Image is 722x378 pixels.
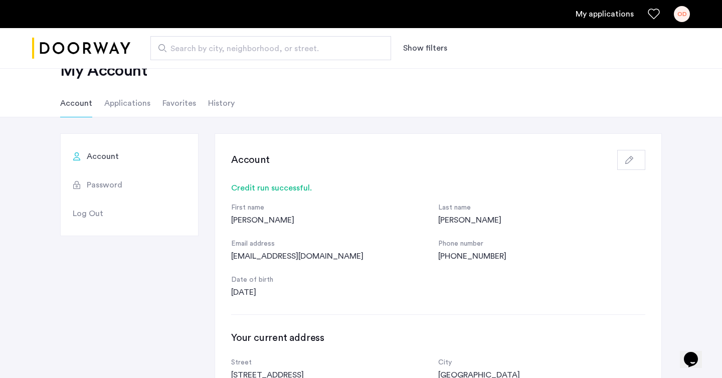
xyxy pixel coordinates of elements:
h2: My Account [60,61,662,81]
a: My application [576,8,634,20]
div: [PERSON_NAME] [438,214,645,226]
h3: Account [231,153,270,167]
li: History [208,89,235,117]
div: OD [674,6,690,22]
div: [EMAIL_ADDRESS][DOMAIN_NAME] [231,250,438,262]
div: Street [231,357,438,369]
li: Account [60,89,92,117]
div: First name [231,202,438,214]
img: logo [32,30,130,67]
li: Applications [104,89,150,117]
div: Date of birth [231,274,438,286]
div: City [438,357,645,369]
span: Search by city, neighborhood, or street. [170,43,363,55]
div: [PHONE_NUMBER] [438,250,645,262]
a: Favorites [648,8,660,20]
div: Credit run successful. [231,182,645,194]
input: Apartment Search [150,36,391,60]
iframe: chat widget [680,338,712,368]
a: Cazamio logo [32,30,130,67]
span: Account [87,150,119,162]
button: button [617,150,645,170]
h3: Your current address [231,331,645,345]
div: Email address [231,238,438,250]
div: [PERSON_NAME] [231,214,438,226]
div: [DATE] [231,286,438,298]
button: Show or hide filters [403,42,447,54]
div: Phone number [438,238,645,250]
span: Password [87,179,122,191]
li: Favorites [162,89,196,117]
div: Last name [438,202,645,214]
span: Log Out [73,208,103,220]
